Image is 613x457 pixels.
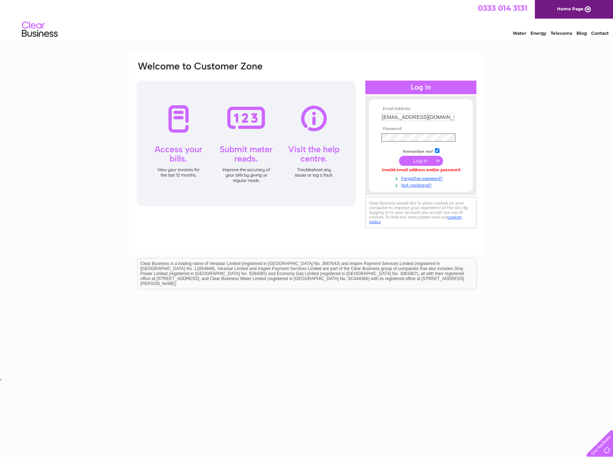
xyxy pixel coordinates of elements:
[399,156,443,166] input: Submit
[365,197,476,228] div: Clear Business would like to place cookies on your computer to improve your experience of the sit...
[381,181,462,188] a: Not registered?
[381,168,461,173] div: Invalid email address and/or password
[513,30,526,36] a: Water
[591,30,609,36] a: Contact
[551,30,572,36] a: Telecoms
[369,215,462,224] a: cookies policy
[478,4,527,13] a: 0333 014 3131
[576,30,587,36] a: Blog
[379,126,462,131] th: Password:
[379,147,462,154] td: Remember me?
[381,174,462,181] a: Forgotten password?
[531,30,546,36] a: Energy
[379,106,462,111] th: Email Address:
[22,19,58,40] img: logo.png
[138,4,476,35] div: Clear Business is a trading name of Verastar Limited (registered in [GEOGRAPHIC_DATA] No. 3667643...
